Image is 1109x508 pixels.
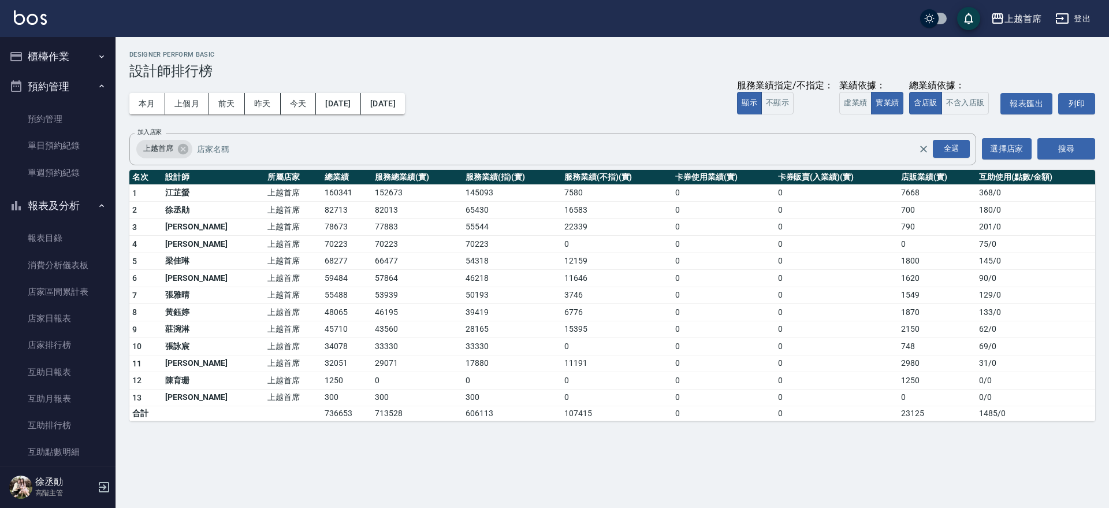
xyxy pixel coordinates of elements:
td: 11191 [561,355,672,372]
td: 1485 / 0 [976,406,1095,421]
td: 0 [672,287,775,304]
td: 201 / 0 [976,218,1095,236]
div: 上越首席 [136,140,192,158]
button: 選擇店家 [982,138,1032,160]
td: 145 / 0 [976,253,1095,270]
table: a dense table [129,170,1095,422]
td: 0 [561,389,672,406]
button: 前天 [209,93,245,114]
td: 46218 [463,270,561,287]
td: 0 [775,355,898,372]
td: 0 / 0 [976,389,1095,406]
td: 0 [672,321,775,338]
a: 互助日報表 [5,359,111,385]
td: 梁佳琳 [162,253,265,270]
th: 所屬店家 [265,170,322,185]
td: 上越首席 [265,372,322,390]
button: Clear [916,141,932,157]
h5: 徐丞勛 [35,476,94,488]
th: 服務業績(指)(實) [463,170,561,185]
span: 11 [132,359,142,368]
td: 6776 [561,304,672,321]
td: 0 [561,372,672,390]
td: 陳育珊 [162,372,265,390]
button: Open [931,138,972,160]
td: 1620 [898,270,976,287]
td: 上越首席 [265,253,322,270]
td: 上越首席 [265,236,322,253]
td: 65430 [463,202,561,219]
th: 服務業績(不指)(實) [561,170,672,185]
td: 1549 [898,287,976,304]
h3: 設計師排行榜 [129,63,1095,79]
td: 29071 [372,355,462,372]
td: 0 [672,218,775,236]
td: 7580 [561,184,672,202]
td: 16583 [561,202,672,219]
td: 790 [898,218,976,236]
td: 上越首席 [265,287,322,304]
button: 櫃檯作業 [5,42,111,72]
div: 總業績依據： [909,80,995,92]
th: 互助使用(點數/金額) [976,170,1095,185]
td: [PERSON_NAME] [162,236,265,253]
td: 75 / 0 [976,236,1095,253]
a: 報表目錄 [5,225,111,251]
button: 不顯示 [761,92,794,114]
td: 0 [672,338,775,355]
td: 82013 [372,202,462,219]
th: 名次 [129,170,162,185]
input: 店家名稱 [194,139,939,159]
td: [PERSON_NAME] [162,218,265,236]
td: 368 / 0 [976,184,1095,202]
span: 7 [132,291,137,300]
td: 0 [775,389,898,406]
td: 3746 [561,287,672,304]
td: 39419 [463,304,561,321]
button: 上越首席 [986,7,1046,31]
td: [PERSON_NAME] [162,355,265,372]
a: 單週預約紀錄 [5,160,111,186]
td: 32051 [322,355,372,372]
td: 180 / 0 [976,202,1095,219]
th: 總業績 [322,170,372,185]
td: 62 / 0 [976,321,1095,338]
td: 0 [775,304,898,321]
a: 互助點數明細 [5,439,111,465]
td: 江芷螢 [162,184,265,202]
td: 0 [775,406,898,421]
td: 0 [775,236,898,253]
td: 129 / 0 [976,287,1095,304]
td: 0 [898,389,976,406]
span: 9 [132,325,137,334]
td: 152673 [372,184,462,202]
th: 店販業績(實) [898,170,976,185]
td: 133 / 0 [976,304,1095,321]
td: 33330 [372,338,462,355]
td: 上越首席 [265,270,322,287]
td: 606113 [463,406,561,421]
td: 66477 [372,253,462,270]
td: 張雅晴 [162,287,265,304]
span: 3 [132,223,137,232]
td: 黃鈺婷 [162,304,265,321]
span: 6 [132,273,137,283]
button: 預約管理 [5,72,111,102]
span: 13 [132,393,142,402]
a: 預約管理 [5,106,111,132]
td: 0 [775,270,898,287]
button: 列印 [1058,93,1095,114]
button: 報表及分析 [5,191,111,221]
a: 互助業績報表 [5,466,111,492]
td: 77883 [372,218,462,236]
td: 0 [775,321,898,338]
div: 上越首席 [1004,12,1041,26]
td: 17880 [463,355,561,372]
td: 上越首席 [265,355,322,372]
td: 300 [322,389,372,406]
td: 145093 [463,184,561,202]
button: 報表匯出 [1000,93,1052,114]
td: 0 [672,270,775,287]
span: 12 [132,376,142,385]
